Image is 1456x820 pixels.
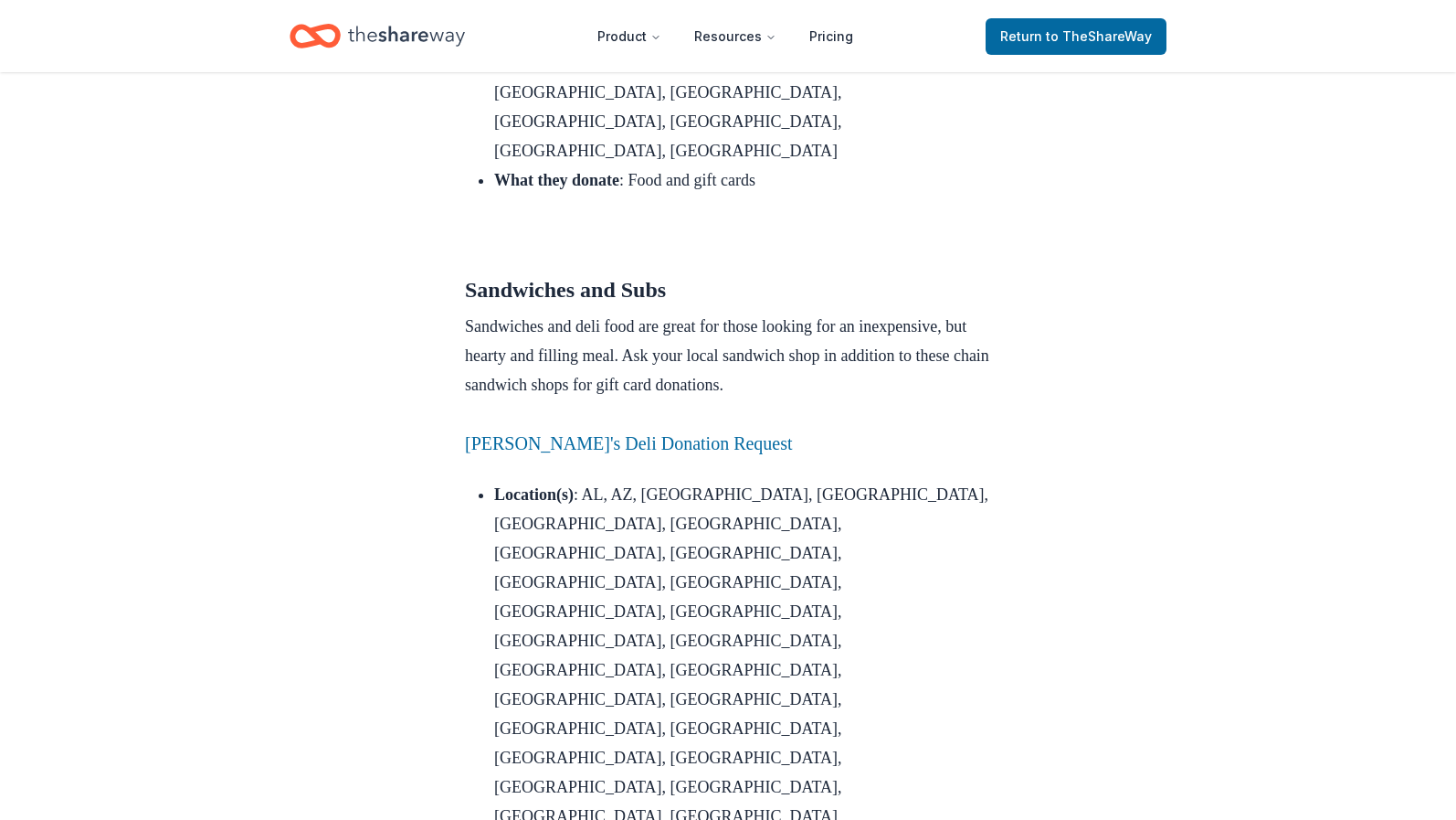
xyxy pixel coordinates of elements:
span: Return [1000,26,1152,48]
strong: What they donate [494,171,619,189]
a: [PERSON_NAME]'s Deli Donation Request [465,433,793,453]
strong: Location(s) [494,485,574,504]
button: Resources [680,18,791,55]
p: Sandwiches and deli food are great for those looking for an inexpensive, but hearty and filling m... [465,312,991,429]
h2: Sandwiches and Subs [465,275,991,304]
a: Returnto TheShareWay [986,18,1166,55]
span: to TheShareWay [1046,28,1152,44]
button: Product [583,18,676,55]
nav: Main [583,15,868,58]
a: Pricing [795,18,868,55]
a: Home [290,15,465,58]
li: : Food and gift cards [494,165,991,253]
